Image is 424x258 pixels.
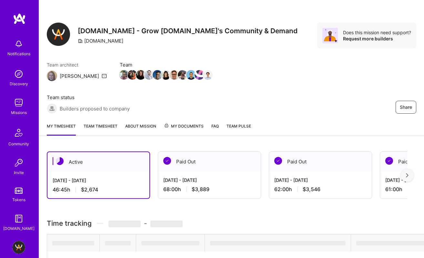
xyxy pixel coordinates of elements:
[47,94,130,101] span: Team status
[12,37,25,50] img: bell
[385,157,393,165] img: Paid Out
[163,157,171,165] img: Paid Out
[343,29,411,36] div: Does this mission need support?
[227,124,251,129] span: Team Pulse
[47,61,107,68] span: Team architect
[161,70,171,80] img: Team Member Avatar
[144,70,154,80] img: Team Member Avatar
[78,38,83,44] i: icon CompanyGray
[170,69,178,80] a: Team Member Avatar
[127,70,137,80] img: Team Member Avatar
[163,177,256,183] div: [DATE] - [DATE]
[227,123,251,136] a: Team Pulse
[163,186,256,193] div: 68:00 h
[400,104,412,110] span: Share
[53,177,144,184] div: [DATE] - [DATE]
[158,152,261,171] div: Paid Out
[11,109,27,116] div: Missions
[60,73,99,79] div: [PERSON_NAME]
[203,70,213,80] img: Team Member Avatar
[195,69,204,80] a: Team Member Avatar
[15,188,23,194] img: tokens
[125,123,156,136] a: About Mission
[274,186,367,193] div: 62:00 h
[105,241,131,245] span: ‌
[81,186,98,193] span: $2,674
[187,69,195,80] a: Team Member Avatar
[120,69,128,80] a: Team Member Avatar
[7,50,30,57] div: Notifications
[12,212,25,225] img: guide book
[12,196,25,203] div: Tokens
[162,69,170,80] a: Team Member Avatar
[192,186,209,193] span: $3,889
[211,123,219,136] a: FAQ
[78,27,298,35] h3: [DOMAIN_NAME] - Grow [DOMAIN_NAME]'s Community & Demand
[119,70,129,80] img: Team Member Avatar
[343,36,411,42] div: Request more builders
[47,152,149,172] div: Active
[169,70,179,80] img: Team Member Avatar
[141,241,199,245] span: ‌
[12,156,25,169] img: Invite
[10,80,28,87] div: Discovery
[128,69,136,80] a: Team Member Avatar
[78,37,123,44] div: [DOMAIN_NAME]
[150,221,183,227] span: ‌
[11,241,27,254] a: A.Team - Grow A.Team's Community & Demand
[108,221,141,227] span: ‌
[195,70,204,80] img: Team Member Avatar
[136,70,146,80] img: Team Member Avatar
[396,101,416,114] button: Share
[52,241,94,245] span: ‌
[136,69,145,80] a: Team Member Avatar
[406,173,409,178] img: right
[60,105,130,112] span: Builders proposed to company
[47,123,76,136] a: My timesheet
[153,69,162,80] a: Team Member Avatar
[56,157,64,165] img: Active
[274,177,367,183] div: [DATE] - [DATE]
[47,71,57,81] img: Team Architect
[322,28,338,43] img: Avatar
[53,186,144,193] div: 46:45 h
[178,70,187,80] img: Team Member Avatar
[47,219,416,227] h3: Time tracking
[102,73,107,78] i: icon Mail
[153,70,162,80] img: Team Member Avatar
[210,241,346,245] span: ‌
[47,23,70,46] img: Company Logo
[3,225,35,232] div: [DOMAIN_NAME]
[12,241,25,254] img: A.Team - Grow A.Team's Community & Demand
[120,61,212,68] span: Team
[84,123,117,136] a: Team timesheet
[269,152,372,171] div: Paid Out
[145,69,153,80] a: Team Member Avatar
[47,103,57,114] img: Builders proposed to company
[12,67,25,80] img: discovery
[11,125,26,140] img: Community
[303,186,320,193] span: $3,546
[8,140,29,147] div: Community
[178,69,187,80] a: Team Member Avatar
[12,96,25,109] img: teamwork
[14,169,24,176] div: Invite
[13,13,26,25] img: logo
[108,219,183,227] span: -
[186,70,196,80] img: Team Member Avatar
[204,69,212,80] a: Team Member Avatar
[274,157,282,165] img: Paid Out
[164,123,204,130] span: My Documents
[164,123,204,136] a: My Documents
